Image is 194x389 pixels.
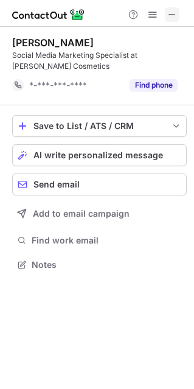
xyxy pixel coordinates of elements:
[32,259,182,270] span: Notes
[12,37,94,49] div: [PERSON_NAME]
[130,79,178,91] button: Reveal Button
[12,144,187,166] button: AI write personalized message
[33,121,165,131] div: Save to List / ATS / CRM
[33,180,80,189] span: Send email
[12,115,187,137] button: save-profile-one-click
[32,235,182,246] span: Find work email
[12,203,187,225] button: Add to email campaign
[12,256,187,273] button: Notes
[33,150,163,160] span: AI write personalized message
[12,173,187,195] button: Send email
[33,209,130,219] span: Add to email campaign
[12,232,187,249] button: Find work email
[12,50,187,72] div: Social Media Marketing Specialist at [PERSON_NAME] Cosmetics
[12,7,85,22] img: ContactOut v5.3.10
